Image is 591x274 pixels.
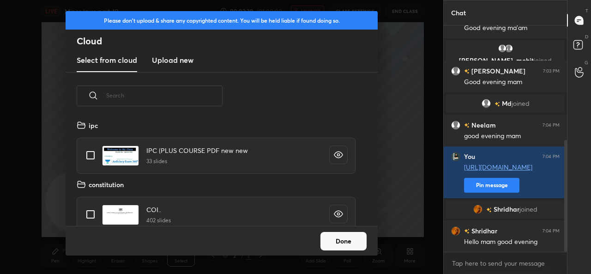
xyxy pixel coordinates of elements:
[519,206,537,213] span: joined
[543,154,560,159] div: 7:04 PM
[494,206,519,213] span: Shridhar
[146,146,248,155] h4: IPC (PLUS COURSE PDF new new
[152,55,193,66] h3: Upload new
[89,180,124,189] h4: constitution
[464,178,519,193] button: Pin message
[464,24,560,33] div: Good evening ma'am
[464,229,470,234] img: no-rating-badge.077c3623.svg
[482,99,491,108] img: default.png
[470,66,525,76] h6: [PERSON_NAME]
[451,67,460,76] img: default.png
[504,44,513,53] img: default.png
[470,120,496,130] h6: Neelam
[464,163,532,171] a: [URL][DOMAIN_NAME]
[495,102,500,107] img: no-rating-badge.077c3623.svg
[102,205,139,225] img: 1742469241OKAJE6.pdf
[106,76,223,115] input: Search
[464,132,560,141] div: good evening mam
[452,57,559,64] p: [PERSON_NAME], mohit
[512,100,530,107] span: joined
[585,7,588,14] p: T
[473,205,482,214] img: 23f5ea6897054b72a3ff40690eb5decb.24043962_3
[543,68,560,74] div: 7:03 PM
[464,78,560,87] div: Good evening mam
[464,123,470,128] img: no-rating-badge.077c3623.svg
[502,100,512,107] span: Md
[146,216,171,225] h5: 402 slides
[543,228,560,234] div: 7:04 PM
[464,69,470,74] img: no-rating-badge.077c3623.svg
[146,157,248,165] h5: 33 slides
[444,25,567,252] div: grid
[451,121,460,130] img: default.png
[534,56,552,65] span: joined
[585,33,588,40] p: D
[464,152,475,161] h6: You
[66,11,378,30] div: Please don't upload & share any copyrighted content. You will be held liable if found doing so.
[444,0,473,25] p: Chat
[498,44,507,53] img: default.png
[470,226,497,236] h6: Shridhar
[451,152,460,161] img: 16fc8399e35e4673a8d101a187aba7c3.jpg
[320,232,367,250] button: Done
[486,207,492,213] img: no-rating-badge.077c3623.svg
[89,121,98,130] h4: ipc
[146,205,171,214] h4: COI..
[77,35,378,47] h2: Cloud
[102,146,139,166] img: 1629577020YDIJN1.pdf
[585,59,588,66] p: G
[66,117,367,226] div: grid
[451,226,460,236] img: 23f5ea6897054b72a3ff40690eb5decb.24043962_3
[543,122,560,128] div: 7:04 PM
[77,55,137,66] h3: Select from cloud
[464,237,560,247] div: Hello mam good evening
